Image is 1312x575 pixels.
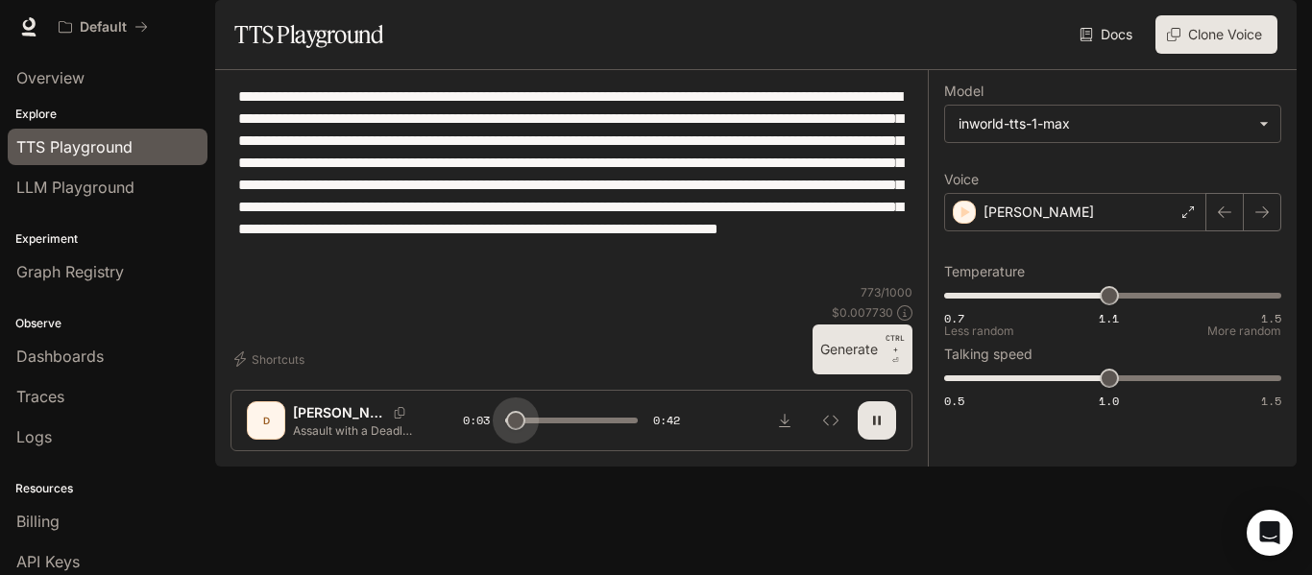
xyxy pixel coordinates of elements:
[50,8,157,46] button: All workspaces
[1155,15,1277,54] button: Clone Voice
[886,332,905,367] p: ⏎
[944,393,964,409] span: 0.5
[944,265,1025,278] p: Temperature
[463,411,490,430] span: 0:03
[812,401,850,440] button: Inspect
[231,344,312,374] button: Shortcuts
[1207,325,1281,337] p: More random
[765,401,804,440] button: Download audio
[813,324,912,374] button: GenerateCTRL +⏎
[944,173,979,186] p: Voice
[1099,393,1119,409] span: 1.0
[944,325,1014,337] p: Less random
[945,106,1280,142] div: inworld-tts-1-max
[944,84,984,98] p: Model
[886,332,905,355] p: CTRL +
[80,19,127,36] p: Default
[234,15,383,54] h1: TTS Playground
[944,310,964,326] span: 0.7
[386,407,413,419] button: Copy Voice ID
[1261,310,1281,326] span: 1.5
[984,203,1094,222] p: [PERSON_NAME]
[1247,510,1293,556] div: Open Intercom Messenger
[1099,310,1119,326] span: 1.1
[293,422,417,439] p: Assault with a Deadly Weapon (PC 245): Any attempt to use force, or threaten someone with somethi...
[293,403,386,422] p: [PERSON_NAME]
[944,347,1033,361] p: Talking speed
[959,114,1250,133] div: inworld-tts-1-max
[1261,393,1281,409] span: 1.5
[653,411,680,430] span: 0:42
[1076,15,1140,54] a: Docs
[251,405,281,436] div: D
